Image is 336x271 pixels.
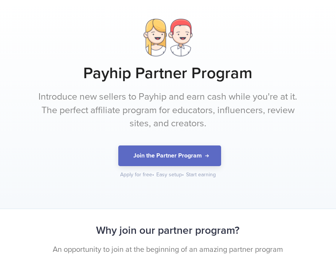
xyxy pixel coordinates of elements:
[34,244,302,255] p: An opportunity to join at the beginning of an amazing partner program
[118,145,221,166] button: Join the Partner Program
[152,171,154,178] span: •
[34,64,302,83] h1: Payhip Partner Program
[168,19,192,56] img: dude.png
[186,171,216,179] div: Start earning
[144,19,167,56] img: lady.png
[120,171,155,179] div: Apply for free
[34,90,302,130] p: Introduce new sellers to Payhip and earn cash while you're at it. The perfect affiliate program f...
[182,171,184,178] span: •
[156,171,185,179] div: Easy setup
[34,224,302,237] h2: Why join our partner program?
